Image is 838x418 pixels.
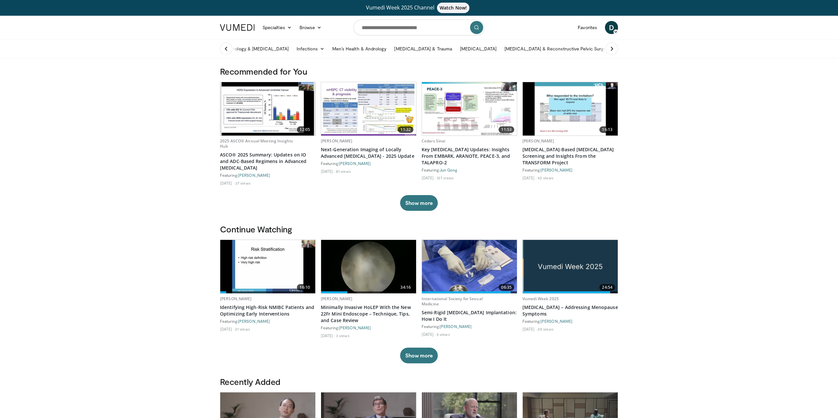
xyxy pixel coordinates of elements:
li: 127 views [437,175,454,180]
a: 16:10 [220,240,315,293]
li: [DATE] [321,169,335,174]
a: Jun Gong [440,168,457,172]
h3: Recommended for You [220,66,618,77]
li: [DATE] [422,332,436,337]
li: 81 views [336,169,351,174]
a: [PERSON_NAME] [220,296,252,301]
a: ASCO® 2025 Summary: Updates on IO and ADC-Based Regimens in Advanced [MEDICAL_DATA] [220,152,316,171]
li: [DATE] [422,175,436,180]
li: 37 views [235,180,251,186]
span: 06:35 [499,284,514,291]
span: 11:53 [499,126,514,133]
li: [DATE] [522,175,537,180]
img: bfa02969-f2ff-4615-b51a-595b9b287868.620x360_q85_upscale.jpg [321,240,416,293]
a: Next-Generation Imaging of Locally Advanced [MEDICAL_DATA] - 2025 Update [321,146,416,159]
button: Show more [400,348,438,363]
span: Watch Now! [437,3,469,13]
span: 24:54 [599,284,615,291]
div: Featuring: [220,173,316,178]
img: c4210edc-6518-4a8f-af56-1e67025e5303.620x360_q85_upscale.jpg [222,82,314,136]
a: [MEDICAL_DATA] & Reconstructive Pelvic Surgery [501,42,614,55]
a: [PERSON_NAME] [440,324,472,329]
a: Minimally Invasive HoLEP With the New 22Fr Mini Endoscope – Technique, Tips, and Case Review [321,304,416,324]
li: 6 views [437,332,450,337]
img: e14e27dc-d2e4-41fc-84ef-e019a294e9a0.620x360_q85_upscale.jpg [220,240,315,293]
li: 21 views [235,326,250,332]
img: da486970-7435-4ae4-a18a-5711cf85bad7.png.620x360_q85_upscale.jpg [523,240,618,293]
li: [DATE] [220,180,234,186]
div: Featuring: [422,324,517,329]
span: 11:32 [398,126,413,133]
a: [PERSON_NAME] [522,138,554,144]
a: 06:35 [422,240,517,293]
a: [PERSON_NAME] [238,319,270,323]
a: 11:53 [422,82,517,136]
a: [MEDICAL_DATA] & Trauma [390,42,456,55]
a: 11:32 [321,82,416,136]
li: 20 views [537,326,554,332]
img: VuMedi Logo [220,24,255,31]
input: Search topics, interventions [354,20,484,35]
a: 2025 ASCO® Annual Meeting Insights Hub [220,138,293,149]
a: 34:16 [321,240,416,293]
a: Browse [296,21,326,34]
img: 3e75cb89-ca85-4224-b043-7412623a140e.620x360_q85_upscale.jpg [422,82,517,136]
a: [MEDICAL_DATA]-Based [MEDICAL_DATA] Screening and Insights From the TRANSFORM Project [522,146,618,166]
li: 3 views [336,333,350,338]
h3: Recently Added [220,376,618,387]
li: 42 views [537,175,554,180]
a: [PERSON_NAME] [321,138,353,144]
a: Cedars Sinai [422,138,445,144]
a: 24:54 [523,240,618,293]
a: International Society for Sexual Medicine [422,296,483,307]
a: 12:05 [220,82,315,136]
a: [PERSON_NAME] [540,319,573,323]
img: b7a05efd-07b0-476d-b887-4c6967cbb204.620x360_q85_upscale.jpg [321,82,416,136]
button: Show more [400,195,438,211]
a: Vumedi Week 2025 [522,296,559,301]
a: Specialties [259,21,296,34]
a: 16:13 [523,82,618,136]
a: Vumedi Week 2025 ChannelWatch Now! [221,3,617,13]
span: 34:16 [398,284,413,291]
div: Featuring: [422,167,517,173]
div: Featuring: [522,318,618,324]
span: 16:10 [297,284,313,291]
span: 16:13 [599,126,615,133]
a: [MEDICAL_DATA] – Addressing Menopause Symptoms [522,304,618,317]
a: Endourology & [MEDICAL_DATA] [216,42,293,55]
img: a08a017a-986c-4354-a207-e453811948af.620x360_q85_upscale.jpg [523,82,618,136]
a: [PERSON_NAME] [238,173,270,177]
div: Featuring: [321,161,416,166]
li: [DATE] [321,333,335,338]
a: Favorites [574,21,601,34]
a: [PERSON_NAME] [339,161,371,166]
img: 06a579da-8cd0-4abe-b423-781e00d18223.620x360_q85_upscale.jpg [422,240,517,293]
div: Featuring: [522,167,618,173]
h3: Continue Watching [220,224,618,234]
li: [DATE] [522,326,537,332]
a: Identifying High-Risk NMIBC Patients and Optimizing Early Interventions [220,304,316,317]
span: 12:05 [297,126,313,133]
a: [PERSON_NAME] [321,296,353,301]
a: Men’s Health & Andrology [328,42,391,55]
a: [MEDICAL_DATA] [456,42,501,55]
a: [PERSON_NAME] [540,168,573,172]
a: [PERSON_NAME] [339,325,371,330]
a: Infections [293,42,328,55]
a: D [605,21,618,34]
li: [DATE] [220,326,234,332]
div: Featuring: [220,318,316,324]
a: Semi-Rigid [MEDICAL_DATA] Implantation: How I Do It [422,309,517,322]
a: Key [MEDICAL_DATA] Updates: Insights From EMBARK, ARANOTE, PEACE-3, and TALAPRO-2 [422,146,517,166]
div: Featuring: [321,325,416,330]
